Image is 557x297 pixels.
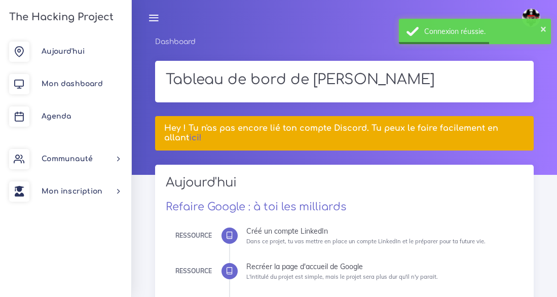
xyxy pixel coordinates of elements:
[42,113,71,120] span: Agenda
[164,124,524,143] h5: Hey ! Tu n'as pas encore lié ton compte Discord. Tu peux le faire facilement en allant
[42,155,93,163] span: Communauté
[42,80,103,88] span: Mon dashboard
[166,201,346,213] a: Refaire Google : à toi les milliards
[522,9,540,27] img: avatar
[424,26,543,36] div: Connexion réussie.
[540,23,546,33] button: ×
[189,133,202,142] a: ici!
[246,228,515,235] div: Créé un compte LinkedIn
[175,230,212,241] div: Ressource
[246,273,438,280] small: L'intitulé du projet est simple, mais le projet sera plus dur qu'il n'y parait.
[6,12,114,23] h3: The Hacking Project
[175,266,212,277] div: Ressource
[155,38,196,46] a: Dashboard
[166,175,523,197] h2: Aujourd'hui
[42,188,102,195] span: Mon inscription
[246,238,486,245] small: Dans ce projet, tu vas mettre en place un compte LinkedIn et le préparer pour ta future vie.
[42,48,85,55] span: Aujourd'hui
[246,263,515,270] div: Recréer la page d'accueil de Google
[517,3,548,32] a: avatar
[166,71,523,89] h1: Tableau de bord de [PERSON_NAME]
